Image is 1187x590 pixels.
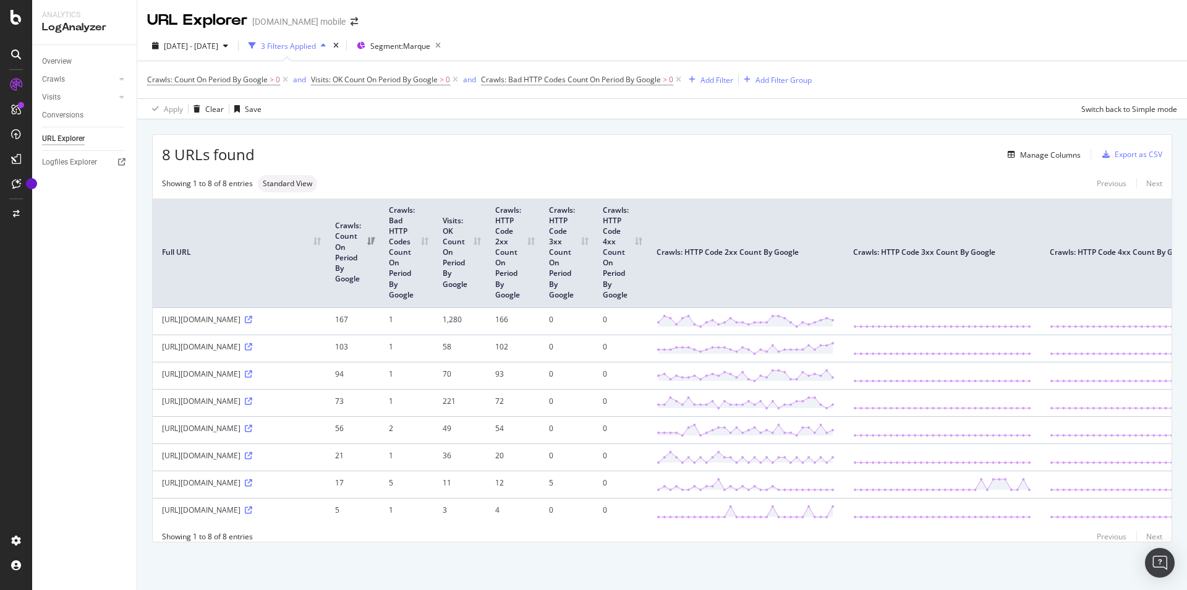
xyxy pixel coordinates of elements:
[42,109,128,122] a: Conversions
[162,314,317,325] div: [URL][DOMAIN_NAME]
[540,471,593,498] td: 5
[486,335,540,362] td: 102
[540,443,593,471] td: 0
[540,498,593,525] td: 0
[684,72,733,87] button: Add Filter
[352,36,446,56] button: Segment:Marque
[739,72,812,87] button: Add Filter Group
[593,199,647,307] th: Crawls: HTTP Code 4xx Count On Period By Google: activate to sort column ascending
[42,91,116,104] a: Visits
[486,307,540,335] td: 166
[370,41,430,51] span: Segment: Marque
[147,74,268,85] span: Crawls: Count On Period By Google
[153,199,326,307] th: Full URL: activate to sort column ascending
[42,55,72,68] div: Overview
[42,55,128,68] a: Overview
[380,443,433,471] td: 1
[42,20,127,35] div: LogAnalyzer
[42,73,65,86] div: Crawls
[1097,145,1162,165] button: Export as CSV
[162,423,317,434] div: [URL][DOMAIN_NAME]
[755,75,812,85] div: Add Filter Group
[189,99,224,119] button: Clear
[540,416,593,443] td: 0
[326,199,380,307] th: Crawls: Count On Period By Google: activate to sort column ascending
[261,41,316,51] div: 3 Filters Applied
[42,73,116,86] a: Crawls
[486,389,540,416] td: 72
[380,389,433,416] td: 1
[540,335,593,362] td: 0
[380,335,433,362] td: 1
[380,307,433,335] td: 1
[433,416,486,443] td: 49
[433,335,486,362] td: 58
[593,416,647,443] td: 0
[486,199,540,307] th: Crawls: HTTP Code 2xx Count On Period By Google: activate to sort column ascending
[162,531,253,542] div: Showing 1 to 8 of 8 entries
[164,104,183,114] div: Apply
[42,10,127,20] div: Analytics
[263,180,312,187] span: Standard View
[593,362,647,389] td: 0
[147,10,247,31] div: URL Explorer
[1145,548,1175,578] div: Open Intercom Messenger
[593,335,647,362] td: 0
[162,450,317,461] div: [URL][DOMAIN_NAME]
[351,17,358,26] div: arrow-right-arrow-left
[258,175,317,192] div: neutral label
[244,36,331,56] button: 3 Filters Applied
[1115,149,1162,160] div: Export as CSV
[162,477,317,488] div: [URL][DOMAIN_NAME]
[42,156,128,169] a: Logfiles Explorer
[380,498,433,525] td: 1
[326,498,380,525] td: 5
[270,74,274,85] span: >
[326,362,380,389] td: 94
[331,40,341,52] div: times
[162,369,317,379] div: [URL][DOMAIN_NAME]
[593,307,647,335] td: 0
[593,498,647,525] td: 0
[669,71,673,88] span: 0
[433,199,486,307] th: Visits: OK Count On Period By Google: activate to sort column ascending
[162,178,253,189] div: Showing 1 to 8 of 8 entries
[700,75,733,85] div: Add Filter
[26,178,37,189] div: Tooltip anchor
[326,335,380,362] td: 103
[540,362,593,389] td: 0
[433,389,486,416] td: 221
[380,416,433,443] td: 2
[162,396,317,406] div: [URL][DOMAIN_NAME]
[380,471,433,498] td: 5
[326,471,380,498] td: 17
[433,307,486,335] td: 1,280
[433,362,486,389] td: 70
[540,199,593,307] th: Crawls: HTTP Code 3xx Count On Period By Google: activate to sort column ascending
[446,71,450,88] span: 0
[326,389,380,416] td: 73
[486,416,540,443] td: 54
[42,109,83,122] div: Conversions
[42,132,128,145] a: URL Explorer
[593,389,647,416] td: 0
[147,99,183,119] button: Apply
[245,104,262,114] div: Save
[486,443,540,471] td: 20
[162,144,255,165] span: 8 URLs found
[1076,99,1177,119] button: Switch back to Simple mode
[229,99,262,119] button: Save
[380,199,433,307] th: Crawls: Bad HTTP Codes Count On Period By Google: activate to sort column ascending
[647,199,844,307] th: Crawls: HTTP Code 2xx Count By Google
[293,74,306,85] button: and
[42,132,85,145] div: URL Explorer
[252,15,346,28] div: [DOMAIN_NAME] mobile
[311,74,438,85] span: Visits: OK Count On Period By Google
[326,443,380,471] td: 21
[326,416,380,443] td: 56
[42,156,97,169] div: Logfiles Explorer
[463,74,476,85] div: and
[440,74,444,85] span: >
[1020,150,1081,160] div: Manage Columns
[1081,104,1177,114] div: Switch back to Simple mode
